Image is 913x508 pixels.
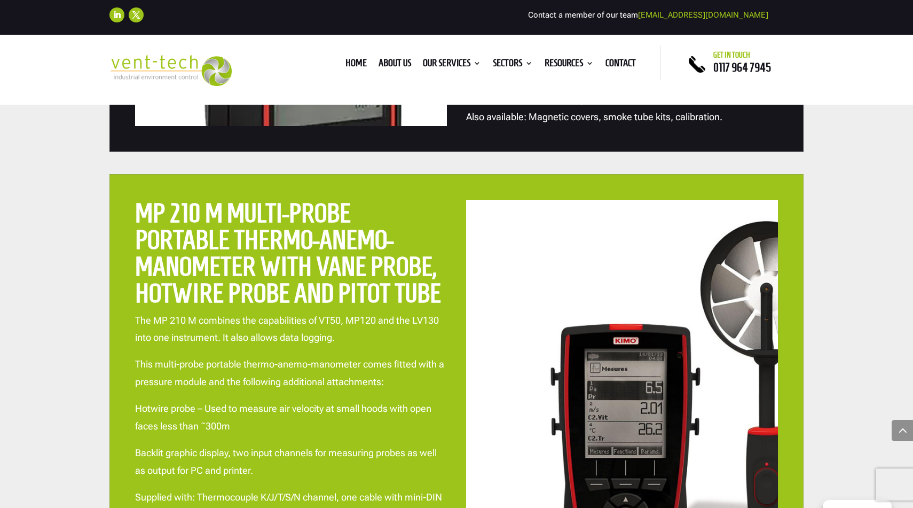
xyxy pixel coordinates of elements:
[135,400,447,444] p: Hotwire probe – Used to measure air velocity at small hoods with open faces less than ˜300m
[713,51,750,59] span: Get in touch
[638,10,768,20] a: [EMAIL_ADDRESS][DOMAIN_NAME]
[379,59,411,71] a: About us
[713,61,771,74] a: 0117 964 7945
[493,59,533,71] a: Sectors
[135,444,447,489] p: Backlit graphic display, two input channels for measuring probes as well as output for PC and pri...
[129,7,144,22] a: Follow on X
[109,7,124,22] a: Follow on LinkedIn
[109,55,232,87] img: 2023-09-27T08_35_16.549ZVENT-TECH---Clear-background
[605,59,636,71] a: Contact
[135,312,447,356] p: The MP 210 M combines the capabilities of VT50, MP120 and the LV130 into one instrument. It also ...
[345,59,367,71] a: Home
[528,10,768,20] span: Contact a member of our team
[545,59,594,71] a: Resources
[135,200,447,312] h2: MP 210 M Multi-probe portable thermo-anemo-manometer with Vane probe, Hotwire probe and pitot tube
[135,356,447,400] p: This multi-probe portable thermo-anemo-manometer comes fitted with a pressure module and the foll...
[423,59,481,71] a: Our Services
